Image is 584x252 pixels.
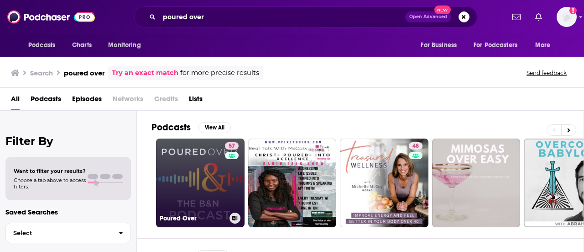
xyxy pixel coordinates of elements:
[535,39,551,52] span: More
[198,122,231,133] button: View All
[409,15,447,19] span: Open Advanced
[6,230,111,236] span: Select
[569,7,577,14] svg: Add a profile image
[14,168,86,174] span: Want to filter your results?
[409,142,422,150] a: 48
[134,6,477,27] div: Search podcasts, credits, & more...
[524,69,569,77] button: Send feedback
[509,9,524,25] a: Show notifications dropdown
[159,10,405,24] input: Search podcasts, credits, & more...
[28,39,55,52] span: Podcasts
[72,91,102,110] a: Episodes
[529,37,562,54] button: open menu
[412,142,419,151] span: 48
[151,122,191,133] h2: Podcasts
[5,223,131,243] button: Select
[405,11,451,22] button: Open AdvancedNew
[11,91,20,110] a: All
[151,122,231,133] a: PodcastsView All
[474,39,517,52] span: For Podcasters
[340,139,428,227] a: 48
[108,39,141,52] span: Monitoring
[102,37,152,54] button: open menu
[532,9,546,25] a: Show notifications dropdown
[66,37,97,54] a: Charts
[22,37,67,54] button: open menu
[72,39,92,52] span: Charts
[64,69,104,77] h3: poured over
[160,214,226,222] h3: Poured Over
[180,68,259,78] span: for more precise results
[557,7,577,27] img: User Profile
[7,8,95,26] img: Podchaser - Follow, Share and Rate Podcasts
[225,142,239,150] a: 57
[156,139,245,227] a: 57Poured Over
[414,37,468,54] button: open menu
[421,39,457,52] span: For Business
[189,91,203,110] a: Lists
[14,177,86,190] span: Choose a tab above to access filters.
[5,134,131,148] h2: Filter By
[31,91,61,110] a: Podcasts
[557,7,577,27] button: Show profile menu
[434,5,451,14] span: New
[5,208,131,216] p: Saved Searches
[112,68,178,78] a: Try an exact match
[154,91,178,110] span: Credits
[468,37,531,54] button: open menu
[30,69,53,77] h3: Search
[229,142,235,151] span: 57
[113,91,143,110] span: Networks
[557,7,577,27] span: Logged in as mdekoning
